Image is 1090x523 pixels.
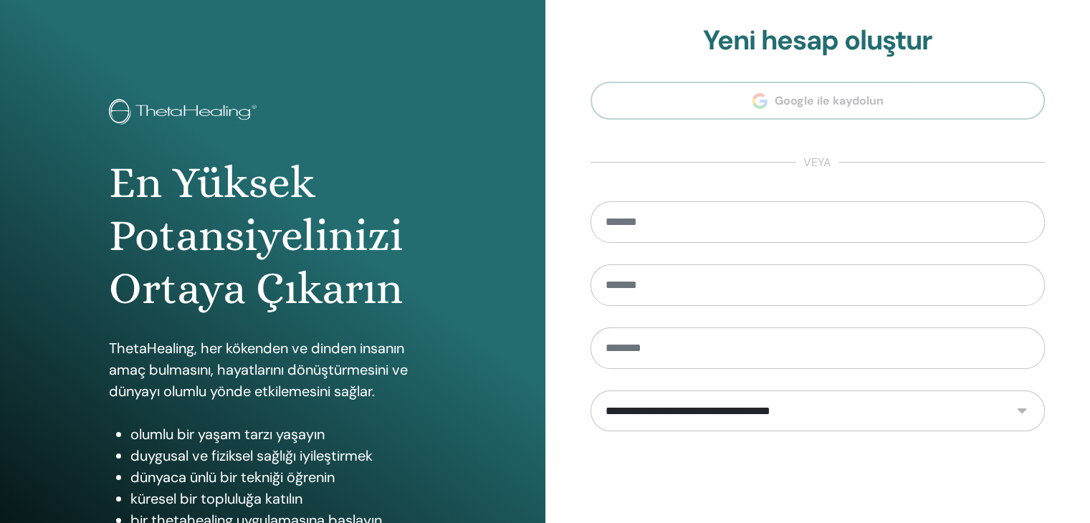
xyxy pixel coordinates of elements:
[803,155,831,170] font: veya
[130,425,325,443] font: olumlu bir yaşam tarzı yaşayın
[130,446,373,465] font: duygusal ve fiziksel sağlığı iyileştirmek
[109,157,403,315] font: En Yüksek Potansiyelinizi Ortaya Çıkarın
[709,453,927,509] iframe: reCAPTCHA
[109,339,408,400] font: ThetaHealing, her kökenden ve dinden insanın amaç bulmasını, hayatlarını dönüştürmesini ve dünyay...
[130,468,335,486] font: dünyaca ünlü bir tekniği öğrenin
[130,489,302,508] font: küresel bir topluluğa katılın
[703,22,932,58] font: Yeni hesap oluştur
